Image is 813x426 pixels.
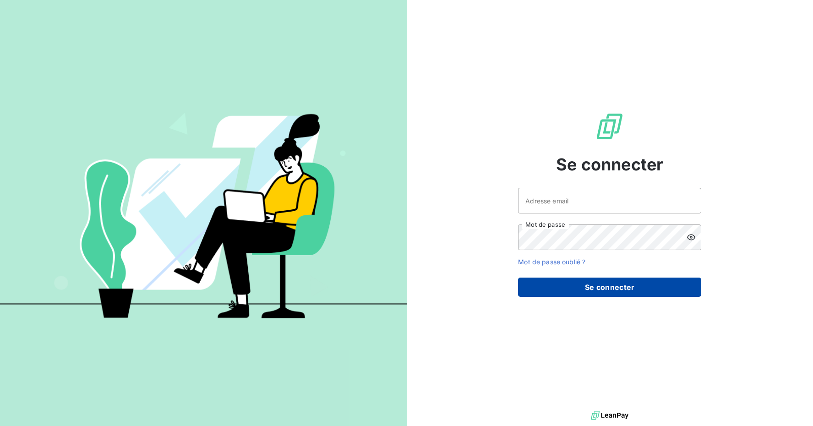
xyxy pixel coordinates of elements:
[556,152,663,177] span: Se connecter
[595,112,624,141] img: Logo LeanPay
[518,258,585,266] a: Mot de passe oublié ?
[518,188,701,213] input: placeholder
[518,278,701,297] button: Se connecter
[591,409,628,422] img: logo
